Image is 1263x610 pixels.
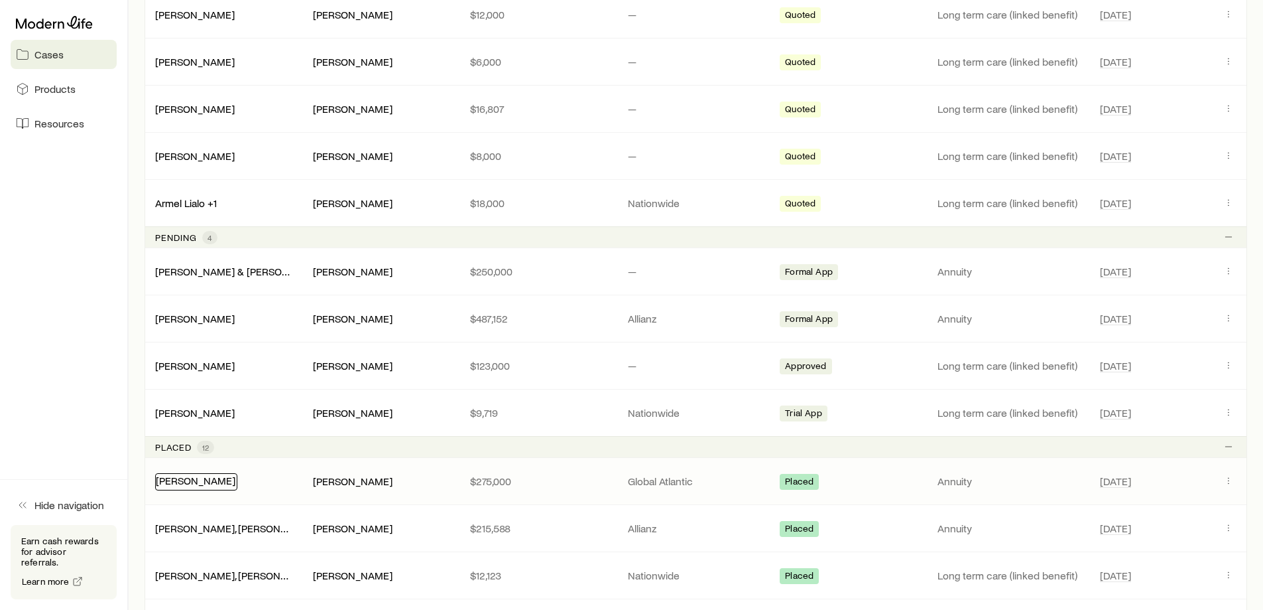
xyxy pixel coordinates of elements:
[628,359,764,372] p: —
[155,442,192,453] p: Placed
[313,55,392,69] div: [PERSON_NAME]
[155,312,235,326] div: [PERSON_NAME]
[785,104,815,117] span: Quoted
[1100,265,1131,278] span: [DATE]
[1100,569,1131,582] span: [DATE]
[470,312,607,325] p: $487,152
[937,265,1085,278] p: Annuity
[156,474,235,487] a: [PERSON_NAME]
[155,359,235,372] a: [PERSON_NAME]
[937,522,1085,535] p: Annuity
[937,475,1085,488] p: Annuity
[313,475,392,489] div: [PERSON_NAME]
[1100,149,1131,163] span: [DATE]
[11,109,117,138] a: Resources
[1100,102,1131,115] span: [DATE]
[155,569,318,581] a: [PERSON_NAME], [PERSON_NAME]
[155,522,318,534] a: [PERSON_NAME], [PERSON_NAME]
[313,149,392,163] div: [PERSON_NAME]
[1100,55,1131,68] span: [DATE]
[937,406,1085,419] p: Long term care (linked benefit)
[785,523,813,537] span: Placed
[1100,522,1131,535] span: [DATE]
[313,265,392,279] div: [PERSON_NAME]
[155,196,217,209] a: Armel Lialo +1
[470,359,607,372] p: $123,000
[785,56,815,70] span: Quoted
[937,359,1085,372] p: Long term care (linked benefit)
[1100,475,1131,488] span: [DATE]
[1100,312,1131,325] span: [DATE]
[628,475,764,488] p: Global Atlantic
[34,48,64,61] span: Cases
[155,55,235,68] a: [PERSON_NAME]
[11,74,117,104] a: Products
[937,55,1085,68] p: Long term care (linked benefit)
[313,312,392,326] div: [PERSON_NAME]
[11,525,117,599] div: Earn cash rewards for advisor referrals.Learn more
[202,442,209,453] span: 12
[470,55,607,68] p: $6,000
[1100,196,1131,210] span: [DATE]
[785,476,813,490] span: Placed
[470,8,607,21] p: $12,000
[34,498,104,512] span: Hide navigation
[628,196,764,210] p: Nationwide
[470,475,607,488] p: $275,000
[628,312,764,325] p: Allianz
[628,406,764,419] p: Nationwide
[937,8,1085,21] p: Long term care (linked benefit)
[313,406,392,420] div: [PERSON_NAME]
[937,569,1085,582] p: Long term care (linked benefit)
[470,569,607,582] p: $12,123
[34,82,76,96] span: Products
[155,406,235,420] div: [PERSON_NAME]
[155,55,235,69] div: [PERSON_NAME]
[628,102,764,115] p: —
[22,577,70,586] span: Learn more
[785,266,833,280] span: Formal App
[155,522,292,536] div: [PERSON_NAME], [PERSON_NAME]
[470,196,607,210] p: $18,000
[155,149,235,162] a: [PERSON_NAME]
[937,149,1085,163] p: Long term care (linked benefit)
[21,536,106,568] p: Earn cash rewards for advisor referrals.
[155,149,235,163] div: [PERSON_NAME]
[11,491,117,520] button: Hide navigation
[1100,359,1131,372] span: [DATE]
[1100,8,1131,21] span: [DATE]
[155,359,235,373] div: [PERSON_NAME]
[313,569,392,583] div: [PERSON_NAME]
[628,522,764,535] p: Allianz
[155,406,235,419] a: [PERSON_NAME]
[628,265,764,278] p: —
[628,149,764,163] p: —
[628,569,764,582] p: Nationwide
[313,522,392,536] div: [PERSON_NAME]
[155,232,197,243] p: Pending
[785,570,813,584] span: Placed
[155,8,235,21] a: [PERSON_NAME]
[1100,406,1131,419] span: [DATE]
[470,102,607,115] p: $16,807
[937,312,1085,325] p: Annuity
[11,40,117,69] a: Cases
[785,313,833,327] span: Formal App
[155,569,292,583] div: [PERSON_NAME], [PERSON_NAME]
[155,102,235,115] a: [PERSON_NAME]
[785,360,826,374] span: Approved
[470,406,607,419] p: $9,719
[155,265,338,277] a: [PERSON_NAME] & [PERSON_NAME] +1
[937,102,1085,115] p: Long term care (linked benefit)
[470,522,607,535] p: $215,588
[785,151,815,165] span: Quoted
[313,359,392,373] div: [PERSON_NAME]
[937,196,1085,210] p: Long term care (linked benefit)
[208,232,212,243] span: 4
[313,102,392,116] div: [PERSON_NAME]
[155,312,235,325] a: [PERSON_NAME]
[313,196,392,210] div: [PERSON_NAME]
[785,9,815,23] span: Quoted
[628,8,764,21] p: —
[470,265,607,278] p: $250,000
